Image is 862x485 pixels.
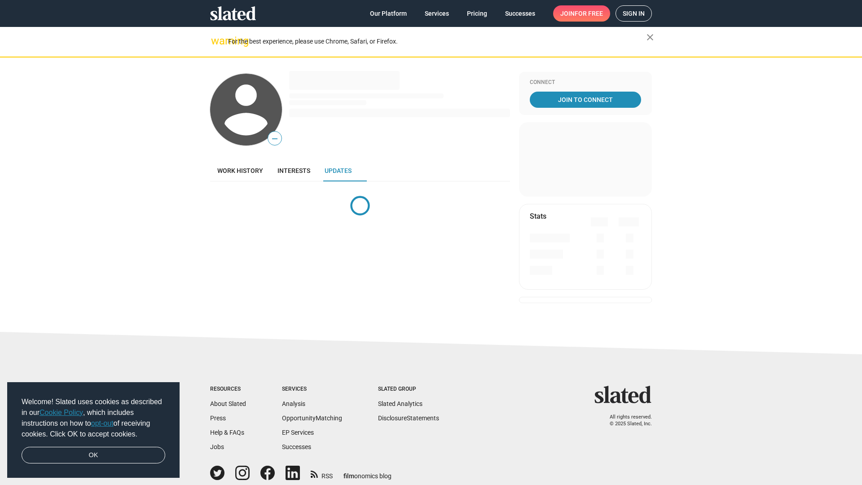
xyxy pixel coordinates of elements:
div: Slated Group [378,386,439,393]
span: Interests [277,167,310,174]
mat-icon: warning [211,35,222,46]
a: Our Platform [363,5,414,22]
a: Join To Connect [530,92,641,108]
a: Successes [498,5,542,22]
a: Updates [317,160,359,181]
a: Sign in [616,5,652,22]
a: OpportunityMatching [282,414,342,422]
a: Help & FAQs [210,429,244,436]
span: Sign in [623,6,645,21]
span: Work history [217,167,263,174]
span: Updates [325,167,352,174]
a: Analysis [282,400,305,407]
a: Pricing [460,5,494,22]
mat-icon: close [645,32,655,43]
a: Services [418,5,456,22]
a: Work history [210,160,270,181]
a: filmonomics blog [343,465,391,481]
span: Successes [505,5,535,22]
a: RSS [311,467,333,481]
a: Successes [282,443,311,450]
span: Join To Connect [532,92,639,108]
a: Interests [270,160,317,181]
a: Joinfor free [553,5,610,22]
a: About Slated [210,400,246,407]
a: opt-out [91,419,114,427]
span: film [343,472,354,480]
span: — [268,133,281,145]
div: cookieconsent [7,382,180,478]
a: Jobs [210,443,224,450]
p: All rights reserved. © 2025 Slated, Inc. [600,414,652,427]
mat-card-title: Stats [530,212,546,221]
span: Join [560,5,603,22]
span: Pricing [467,5,487,22]
span: for free [575,5,603,22]
div: Resources [210,386,246,393]
div: For the best experience, please use Chrome, Safari, or Firefox. [228,35,646,48]
a: Press [210,414,226,422]
a: dismiss cookie message [22,447,165,464]
div: Services [282,386,342,393]
a: EP Services [282,429,314,436]
span: Welcome! Slated uses cookies as described in our , which includes instructions on how to of recei... [22,397,165,440]
a: Cookie Policy [40,409,83,416]
span: Our Platform [370,5,407,22]
div: Connect [530,79,641,86]
a: Slated Analytics [378,400,422,407]
a: DisclosureStatements [378,414,439,422]
span: Services [425,5,449,22]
